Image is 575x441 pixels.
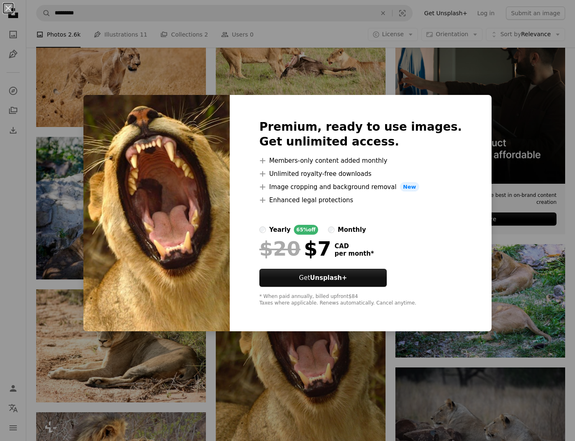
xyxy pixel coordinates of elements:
li: Unlimited royalty-free downloads [259,169,462,179]
strong: Unsplash+ [310,274,347,282]
div: $7 [259,238,331,259]
span: $20 [259,238,300,259]
span: New [400,182,420,192]
li: Image cropping and background removal [259,182,462,192]
li: Members-only content added monthly [259,156,462,166]
span: per month * [335,250,374,257]
div: monthly [338,225,366,235]
div: yearly [269,225,291,235]
input: yearly65%off [259,226,266,233]
input: monthly [328,226,335,233]
div: * When paid annually, billed upfront $84 Taxes where applicable. Renews automatically. Cancel any... [259,293,462,307]
li: Enhanced legal protections [259,195,462,205]
span: CAD [335,242,374,250]
img: premium_photo-1708433275211-9c6d5ba95592 [83,95,230,332]
div: 65% off [294,225,318,235]
h2: Premium, ready to use images. Get unlimited access. [259,120,462,149]
button: GetUnsplash+ [259,269,387,287]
